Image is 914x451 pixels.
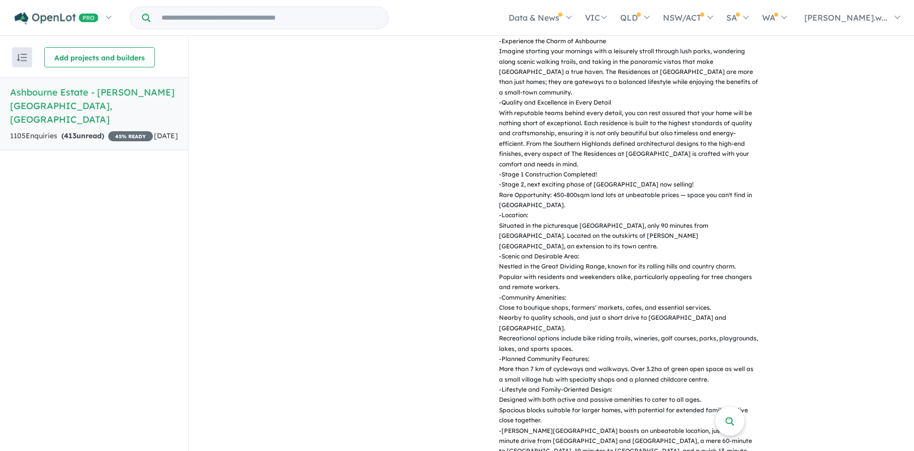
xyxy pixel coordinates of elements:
[152,7,386,29] input: Try estate name, suburb, builder or developer
[499,210,758,251] p: - Location: Situated in the picturesque [GEOGRAPHIC_DATA], only 90 minutes from [GEOGRAPHIC_DATA]...
[10,85,178,126] h5: Ashbourne Estate - [PERSON_NAME][GEOGRAPHIC_DATA] , [GEOGRAPHIC_DATA]
[64,131,76,140] span: 413
[44,47,155,67] button: Add projects and builders
[15,12,99,25] img: Openlot PRO Logo White
[17,54,27,61] img: sort.svg
[499,354,758,385] p: - Planned Community Features: More than 7 km of cycleways and walkways. Over 3.2ha of green open ...
[61,131,104,140] strong: ( unread)
[499,36,758,98] p: - Experience the Charm of Ashbourne Imagine starting your mornings with a leisurely stroll throug...
[154,131,178,140] span: [DATE]
[499,251,758,293] p: - Scenic and Desirable Area: Nestled in the Great Dividing Range, known for its rolling hills and...
[499,98,758,169] p: - Quality and Excellence in Every Detail With reputable teams behind every detail, you can rest a...
[499,293,758,354] p: - Community Amenities: Close to boutique shops, farmers’ markets, cafes, and essential services. ...
[804,13,887,23] span: [PERSON_NAME].w...
[10,130,153,142] div: 1105 Enquir ies
[499,179,758,210] p: - Stage 2, next exciting phase of [GEOGRAPHIC_DATA] now selling! Rare Opportunity: 450-800sqm lan...
[108,131,153,141] span: 45 % READY
[499,169,758,179] p: - Stage 1 Construction Completed!
[499,385,758,426] p: - Lifestyle and Family-Oriented Design: Designed with both active and passive amenities to cater ...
